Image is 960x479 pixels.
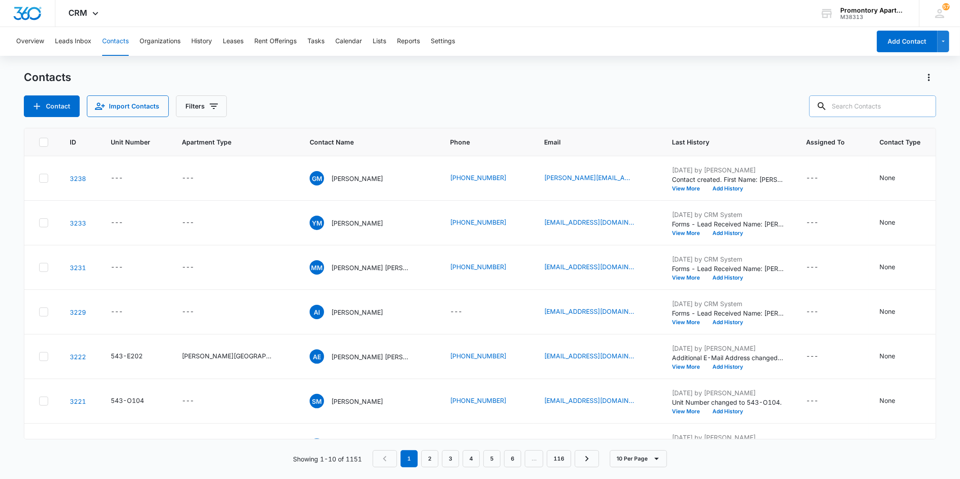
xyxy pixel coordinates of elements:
[182,262,210,273] div: Apartment Type - - Select to Edit Field
[331,352,412,362] p: [PERSON_NAME] [PERSON_NAME]
[840,14,906,20] div: account id
[672,219,784,229] p: Forms - Lead Received Name: [PERSON_NAME] Email: [EMAIL_ADDRESS][DOMAIN_NAME] Phone: [PHONE_NUMBE...
[310,171,324,185] span: GM
[672,264,784,273] p: Forms - Lead Received Name: [PERSON_NAME] [PERSON_NAME] Email: [EMAIL_ADDRESS][DOMAIN_NAME] Phone...
[806,217,834,228] div: Assigned To - - Select to Edit Field
[182,351,288,362] div: Apartment Type - Estes Park - Select to Edit Field
[672,409,706,414] button: View More
[310,216,324,230] span: YM
[544,173,650,184] div: Email - olveda.gerardo18@gmail.com - Select to Edit Field
[450,307,462,317] div: ---
[610,450,667,467] button: 10 Per Page
[24,71,71,84] h1: Contacts
[450,396,506,405] a: [PHONE_NUMBER]
[111,262,139,273] div: Unit Number - - Select to Edit Field
[672,343,784,353] p: [DATE] by [PERSON_NAME]
[806,307,818,317] div: ---
[140,27,180,56] button: Organizations
[672,137,771,147] span: Last History
[483,450,500,467] a: Page 5
[421,450,438,467] a: Page 2
[431,27,455,56] button: Settings
[544,307,634,316] a: [EMAIL_ADDRESS][DOMAIN_NAME]
[672,353,784,362] p: Additional E-Mail Address changed to [PERSON_NAME][EMAIL_ADDRESS][DOMAIN_NAME].
[809,95,936,117] input: Search Contacts
[310,260,428,275] div: Contact Name - Maleka Murtuza Matcheswala - Select to Edit Field
[111,217,139,228] div: Unit Number - - Select to Edit Field
[806,217,818,228] div: ---
[672,175,784,184] p: Contact created. First Name: [PERSON_NAME] Last Name: [PERSON_NAME] Phone: [PHONE_NUMBER] Email: ...
[310,349,324,364] span: AE
[331,174,383,183] p: [PERSON_NAME]
[879,396,895,405] div: None
[450,262,506,271] a: [PHONE_NUMBER]
[544,396,634,405] a: [EMAIL_ADDRESS][DOMAIN_NAME]
[672,254,784,264] p: [DATE] by CRM System
[191,27,212,56] button: History
[672,165,784,175] p: [DATE] by [PERSON_NAME]
[706,364,749,370] button: Add History
[672,186,706,191] button: View More
[111,307,123,317] div: ---
[111,351,143,361] div: 543-E202
[879,173,911,184] div: Contact Type - None - Select to Edit Field
[70,137,76,147] span: ID
[672,398,784,407] p: Unit Number changed to 543-O104.
[331,263,412,272] p: [PERSON_NAME] [PERSON_NAME]
[879,396,911,407] div: Contact Type - None - Select to Edit Field
[310,305,399,319] div: Contact Name - Abril Ibarra - Select to Edit Field
[672,308,784,318] p: Forms - Lead Received Name: [PERSON_NAME] Email: [EMAIL_ADDRESS][DOMAIN_NAME] What can we help yo...
[182,262,194,273] div: ---
[102,27,129,56] button: Contacts
[310,438,399,453] div: Contact Name - Jana Nyberg - Select to Edit Field
[373,27,386,56] button: Lists
[182,307,194,317] div: ---
[575,450,599,467] a: Next Page
[672,275,706,280] button: View More
[544,307,650,317] div: Email - abrilibarra1919@gmail.com - Select to Edit Field
[879,307,911,317] div: Contact Type - None - Select to Edit Field
[331,397,383,406] p: [PERSON_NAME]
[942,3,950,10] div: notifications count
[706,409,749,414] button: Add History
[111,217,123,228] div: ---
[111,307,139,317] div: Unit Number - - Select to Edit Field
[942,3,950,10] span: 57
[806,396,818,407] div: ---
[547,450,571,467] a: Page 116
[544,351,650,362] div: Email - aaronescamillap@gmail.com - Select to Edit Field
[504,450,521,467] a: Page 6
[544,137,637,147] span: Email
[450,351,523,362] div: Phone - (970) 630-7827 - Select to Edit Field
[310,260,324,275] span: MM
[373,450,599,467] nav: Pagination
[111,396,144,405] div: 543-O104
[806,262,818,273] div: ---
[450,173,523,184] div: Phone - (720) 270-2128 - Select to Edit Field
[401,450,418,467] em: 1
[544,396,650,407] div: Email - vasusm9@gmail.com - Select to Edit Field
[310,171,399,185] div: Contact Name - Gerardo Mendoza - Select to Edit Field
[182,217,194,228] div: ---
[544,217,650,228] div: Email - yvonnemerme@gmail.com - Select to Edit Field
[70,353,86,361] a: Navigate to contact details page for Aaron Escamilla-Perez Reiley Perez
[310,394,399,408] div: Contact Name - Sreenivas Munagala - Select to Edit Field
[111,396,160,407] div: Unit Number - 543-O104 - Select to Edit Field
[806,396,834,407] div: Assigned To - - Select to Edit Field
[254,27,297,56] button: Rent Offerings
[544,262,650,273] div: Email - malekamatcheswala@gmail.com - Select to Edit Field
[806,351,818,362] div: ---
[672,320,706,325] button: View More
[182,307,210,317] div: Apartment Type - - Select to Edit Field
[111,173,139,184] div: Unit Number - - Select to Edit Field
[450,307,478,317] div: Phone - - Select to Edit Field
[111,137,160,147] span: Unit Number
[879,217,911,228] div: Contact Type - None - Select to Edit Field
[397,27,420,56] button: Reports
[450,396,523,407] div: Phone - (469) 955-6469 - Select to Edit Field
[450,173,506,182] a: [PHONE_NUMBER]
[310,438,324,453] span: JN
[672,364,706,370] button: View More
[182,396,210,407] div: Apartment Type - - Select to Edit Field
[70,308,86,316] a: Navigate to contact details page for Abril Ibarra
